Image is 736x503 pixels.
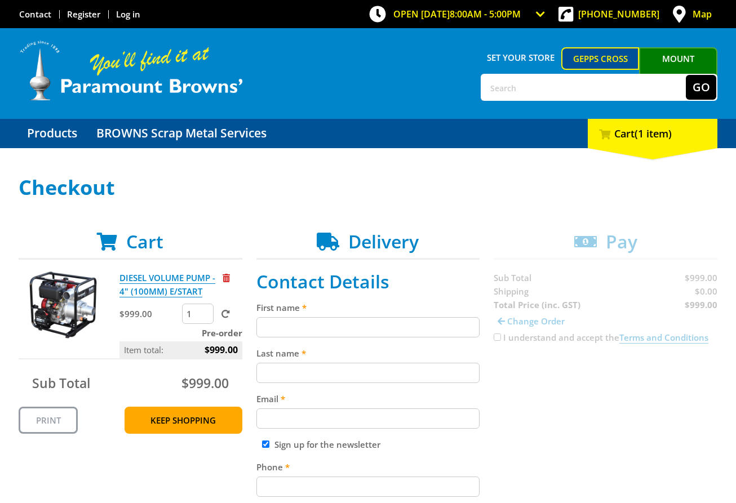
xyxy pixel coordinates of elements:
[348,229,419,253] span: Delivery
[481,47,561,68] span: Set your store
[256,363,480,383] input: Please enter your last name.
[19,407,78,434] a: Print
[119,326,242,340] p: Pre-order
[126,229,163,253] span: Cart
[125,407,242,434] a: Keep Shopping
[119,272,215,297] a: DIESEL VOLUME PUMP - 4" (100MM) E/START
[29,271,97,339] img: DIESEL VOLUME PUMP - 4" (100MM) E/START
[119,341,242,358] p: Item total:
[223,272,230,283] a: Remove from cart
[19,39,244,102] img: Paramount Browns'
[19,119,86,148] a: Go to the Products page
[635,127,672,140] span: (1 item)
[181,374,229,392] span: $999.00
[686,75,716,100] button: Go
[256,271,480,292] h2: Contact Details
[274,439,380,450] label: Sign up for the newsletter
[482,75,686,100] input: Search
[19,8,51,20] a: Go to the Contact page
[256,460,480,474] label: Phone
[256,301,480,314] label: First name
[205,341,238,358] span: $999.00
[588,119,717,148] div: Cart
[639,47,717,90] a: Mount [PERSON_NAME]
[256,317,480,337] input: Please enter your first name.
[256,392,480,406] label: Email
[19,176,717,199] h1: Checkout
[32,374,90,392] span: Sub Total
[561,47,640,70] a: Gepps Cross
[67,8,100,20] a: Go to the registration page
[256,477,480,497] input: Please enter your telephone number.
[256,408,480,429] input: Please enter your email address.
[393,8,521,20] span: OPEN [DATE]
[88,119,275,148] a: Go to the BROWNS Scrap Metal Services page
[256,346,480,360] label: Last name
[119,307,180,321] p: $999.00
[116,8,140,20] a: Log in
[450,8,521,20] span: 8:00am - 5:00pm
